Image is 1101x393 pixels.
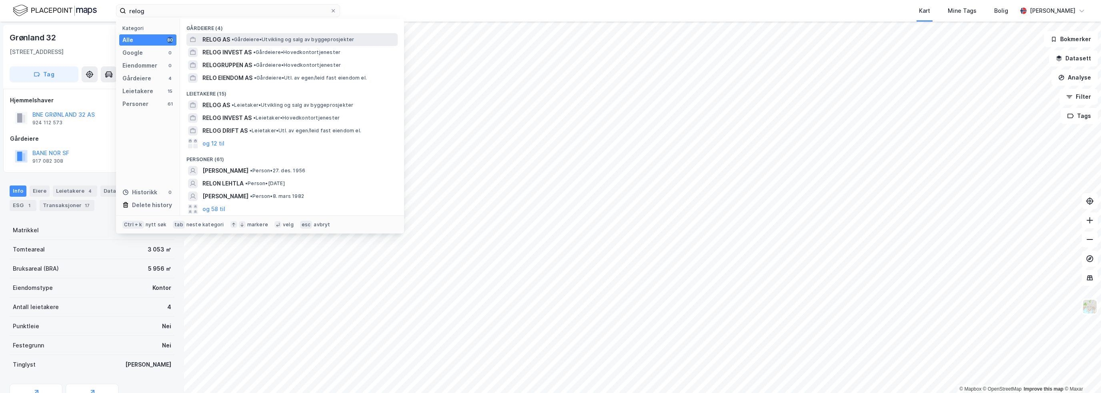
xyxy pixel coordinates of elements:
div: Kategori [122,25,176,31]
div: Leietakere (15) [180,84,404,99]
div: 4 [86,187,94,195]
div: Ctrl + k [122,221,144,229]
span: • [232,36,234,42]
div: velg [283,221,294,228]
div: 17 [83,201,91,209]
div: Eiendomstype [13,283,53,293]
div: Kontrollprogram for chat [1061,355,1101,393]
span: Person • 8. mars 1982 [250,193,304,199]
span: • [245,180,248,186]
div: 4 [167,75,173,82]
span: • [249,128,252,134]
div: Tinglyst [13,360,36,369]
div: avbryt [314,221,330,228]
div: Transaksjoner [40,200,94,211]
div: 0 [167,50,173,56]
a: OpenStreetMap [983,386,1022,392]
div: Alle [122,35,133,45]
div: 61 [167,101,173,107]
div: Gårdeiere (4) [180,19,404,33]
span: • [254,62,256,68]
div: Matrikkel [13,225,39,235]
div: Google [122,48,143,58]
img: logo.f888ab2527a4732fd821a326f86c7f29.svg [13,4,97,18]
div: Datasett [100,186,140,197]
div: Nei [162,341,171,350]
span: • [232,102,234,108]
div: ESG [10,200,36,211]
button: og 12 til [202,139,224,148]
div: 3 053 ㎡ [148,245,171,254]
div: Bruksareal (BRA) [13,264,59,273]
span: • [253,49,256,55]
div: 1 [25,201,33,209]
div: [STREET_ADDRESS] [10,47,64,57]
span: [PERSON_NAME] [202,166,248,176]
div: 80 [167,37,173,43]
span: Gårdeiere • Utvikling og salg av byggeprosjekter [232,36,354,43]
img: Z [1082,299,1097,314]
div: Punktleie [13,321,39,331]
div: Personer (61) [180,150,404,164]
span: Gårdeiere • Hovedkontortjenester [253,49,340,56]
div: Festegrunn [13,341,44,350]
div: markere [247,221,268,228]
span: Leietaker • Hovedkontortjenester [253,115,340,121]
div: Tomteareal [13,245,45,254]
div: 3301-110-840-0-0 [116,225,171,235]
div: Eiere [30,186,50,197]
div: Personer [122,99,148,109]
div: Eiendommer [122,61,157,70]
div: Nei [162,321,171,331]
div: nytt søk [146,221,167,228]
span: RELON LEHTLA [202,179,244,188]
span: Person • 27. des. 1956 [250,168,305,174]
span: Leietaker • Utl. av egen/leid fast eiendom el. [249,128,361,134]
div: 0 [167,189,173,196]
button: Bokmerker [1044,31,1098,47]
div: Delete history [132,200,172,210]
div: 5 956 ㎡ [148,264,171,273]
div: [PERSON_NAME] [125,360,171,369]
input: Søk på adresse, matrikkel, gårdeiere, leietakere eller personer [126,5,330,17]
span: RELOGRUPPEN AS [202,60,252,70]
div: Kontor [152,283,171,293]
button: Datasett [1049,50,1098,66]
div: 4 [167,302,171,312]
span: RELOG DRIFT AS [202,126,248,136]
iframe: Chat Widget [1061,355,1101,393]
div: 924 112 573 [32,120,62,126]
span: RELOG INVEST AS [202,48,252,57]
div: Hjemmelshaver [10,96,174,105]
div: esc [300,221,312,229]
span: Gårdeiere • Utl. av egen/leid fast eiendom el. [254,75,367,81]
button: Filter [1059,89,1098,105]
button: Tag [10,66,78,82]
span: Gårdeiere • Hovedkontortjenester [254,62,341,68]
span: RELOG INVEST AS [202,113,252,123]
div: Bolig [994,6,1008,16]
div: Kart [919,6,930,16]
div: 15 [167,88,173,94]
button: Analyse [1051,70,1098,86]
span: • [250,168,252,174]
div: [PERSON_NAME] [1030,6,1075,16]
div: Gårdeiere [122,74,151,83]
span: [PERSON_NAME] [202,192,248,201]
span: RELO EIENDOM AS [202,73,252,83]
div: neste kategori [186,221,224,228]
span: RELOG AS [202,35,230,44]
div: 917 082 308 [32,158,63,164]
div: Info [10,186,26,197]
span: • [253,115,256,121]
span: Person • [DATE] [245,180,285,187]
div: Historikk [122,188,157,197]
a: Mapbox [959,386,981,392]
div: Antall leietakere [13,302,59,312]
div: Gårdeiere [10,134,174,144]
div: Leietakere [53,186,97,197]
a: Improve this map [1024,386,1063,392]
div: Mine Tags [948,6,977,16]
div: tab [173,221,185,229]
button: Tags [1061,108,1098,124]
